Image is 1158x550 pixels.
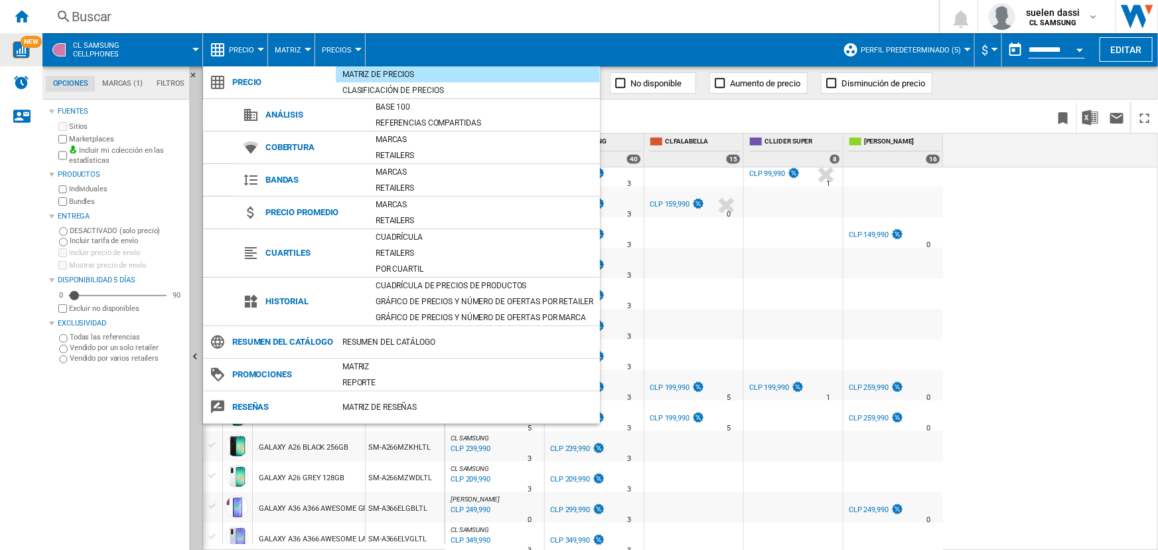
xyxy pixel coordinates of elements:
div: Clasificación de precios [336,84,600,97]
div: Marcas [369,133,600,146]
span: Precio promedio [259,203,369,222]
div: Base 100 [369,100,600,114]
div: Retailers [369,181,600,195]
div: Retailers [369,246,600,260]
span: Precio [226,73,336,92]
span: Cuartiles [259,244,369,262]
div: Marcas [369,198,600,211]
div: Gráfico de precios y número de ofertas por retailer [369,295,600,308]
div: Matriz [336,360,600,373]
span: Resumen del catálogo [226,333,336,351]
div: Retailers [369,214,600,227]
div: Matriz de precios [336,68,600,81]
span: Cobertura [259,138,369,157]
span: Bandas [259,171,369,189]
div: Matriz de RESEÑAS [336,401,600,414]
div: Cuadrícula de precios de productos [369,279,600,292]
span: Reseñas [226,398,336,416]
span: Promociones [226,365,336,384]
div: Gráfico de precios y número de ofertas por marca [369,311,600,324]
div: Resumen del catálogo [336,335,600,349]
div: Marcas [369,165,600,179]
div: Por cuartil [369,262,600,276]
div: Reporte [336,376,600,389]
div: Cuadrícula [369,230,600,244]
div: Retailers [369,149,600,162]
div: Referencias compartidas [369,116,600,130]
span: Análisis [259,106,369,124]
span: Historial [259,292,369,311]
